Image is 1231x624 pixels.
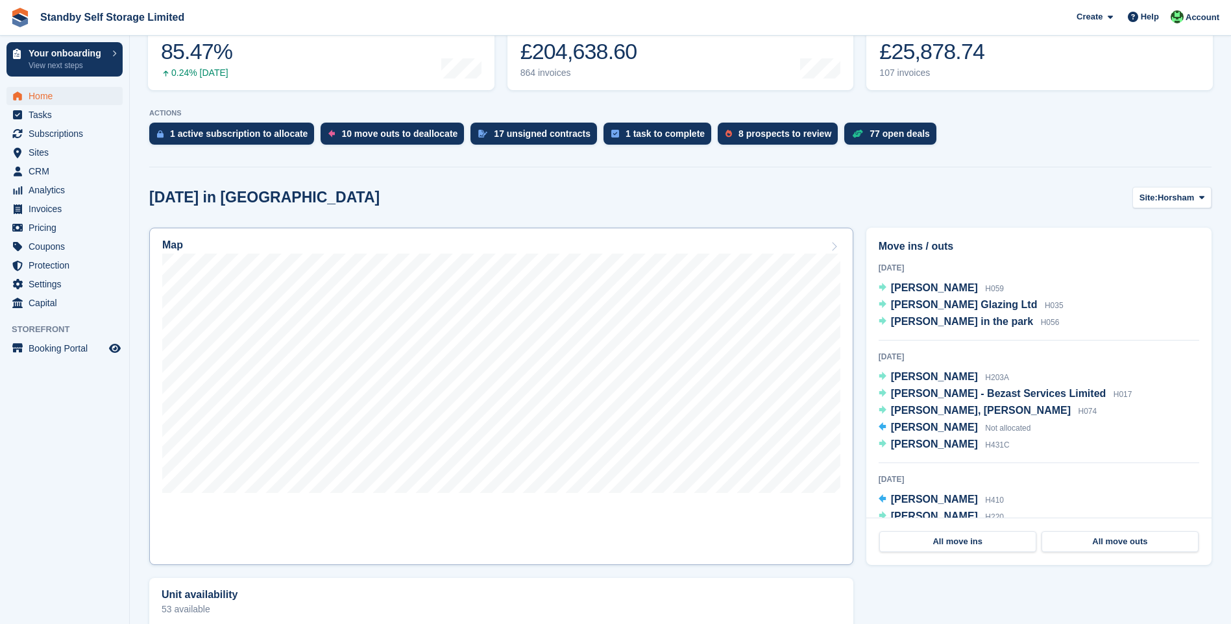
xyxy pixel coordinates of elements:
h2: Move ins / outs [879,239,1199,254]
a: menu [6,219,123,237]
a: menu [6,200,123,218]
span: H035 [1045,301,1064,310]
h2: Unit availability [162,589,238,601]
img: contract_signature_icon-13c848040528278c33f63329250d36e43548de30e8caae1d1a13099fd9432cc5.svg [478,130,487,138]
span: Tasks [29,106,106,124]
span: H203A [985,373,1009,382]
img: deal-1b604bf984904fb50ccaf53a9ad4b4a5d6e5aea283cecdc64d6e3604feb123c2.svg [852,129,863,138]
img: move_outs_to_deallocate_icon-f764333ba52eb49d3ac5e1228854f67142a1ed5810a6f6cc68b1a99e826820c5.svg [328,130,335,138]
div: 1 task to complete [626,128,705,139]
span: H410 [985,496,1004,505]
a: All move ins [879,531,1036,552]
span: H056 [1041,318,1060,327]
span: H059 [985,284,1004,293]
p: View next steps [29,60,106,71]
span: H074 [1078,407,1097,416]
img: Michael Walker [1171,10,1184,23]
a: Preview store [107,341,123,356]
a: menu [6,106,123,124]
span: Protection [29,256,106,274]
a: menu [6,237,123,256]
div: 864 invoices [520,67,637,78]
div: £25,878.74 [879,38,984,65]
span: [PERSON_NAME] [891,371,978,382]
a: menu [6,87,123,105]
img: prospect-51fa495bee0391a8d652442698ab0144808aea92771e9ea1ae160a38d050c398.svg [725,130,732,138]
a: Map [149,228,853,565]
div: [DATE] [879,474,1199,485]
a: Occupancy 85.47% 0.24% [DATE] [148,8,494,90]
span: [PERSON_NAME] - Bezast Services Limited [891,388,1106,399]
div: 0.24% [DATE] [161,67,232,78]
div: 17 unsigned contracts [494,128,591,139]
img: stora-icon-8386f47178a22dfd0bd8f6a31ec36ba5ce8667c1dd55bd0f319d3a0aa187defe.svg [10,8,30,27]
p: ACTIONS [149,109,1212,117]
img: task-75834270c22a3079a89374b754ae025e5fb1db73e45f91037f5363f120a921f8.svg [611,130,619,138]
a: [PERSON_NAME] - Bezast Services Limited H017 [879,386,1132,403]
span: [PERSON_NAME] in the park [891,316,1034,327]
span: Horsham [1158,191,1194,204]
a: [PERSON_NAME], [PERSON_NAME] H074 [879,403,1097,420]
a: Your onboarding View next steps [6,42,123,77]
span: Home [29,87,106,105]
div: 77 open deals [870,128,930,139]
span: Storefront [12,323,129,336]
span: Settings [29,275,106,293]
a: 8 prospects to review [718,123,844,151]
span: Not allocated [985,424,1030,433]
a: menu [6,181,123,199]
span: H220 [985,512,1004,522]
div: 10 move outs to deallocate [341,128,457,139]
span: Booking Portal [29,339,106,357]
h2: Map [162,239,183,251]
span: Account [1186,11,1219,24]
a: All move outs [1042,531,1199,552]
a: 17 unsigned contracts [470,123,603,151]
a: [PERSON_NAME] H203A [879,369,1009,386]
a: menu [6,339,123,357]
div: 1 active subscription to allocate [170,128,308,139]
a: menu [6,256,123,274]
a: [PERSON_NAME] Glazing Ltd H035 [879,297,1064,314]
a: menu [6,294,123,312]
a: Awaiting payment £25,878.74 107 invoices [866,8,1213,90]
span: Pricing [29,219,106,237]
span: CRM [29,162,106,180]
span: Create [1077,10,1103,23]
a: [PERSON_NAME] Not allocated [879,420,1031,437]
a: Month-to-date sales £204,638.60 864 invoices [507,8,854,90]
div: 8 prospects to review [738,128,831,139]
span: [PERSON_NAME] [891,422,978,433]
a: menu [6,125,123,143]
span: Capital [29,294,106,312]
span: [PERSON_NAME] Glazing Ltd [891,299,1038,310]
span: H017 [1114,390,1132,399]
div: [DATE] [879,262,1199,274]
a: [PERSON_NAME] H220 [879,509,1004,525]
a: [PERSON_NAME] H431C [879,437,1010,453]
a: menu [6,162,123,180]
span: Site: [1140,191,1158,204]
span: [PERSON_NAME] [891,510,978,522]
span: Analytics [29,181,106,199]
button: Site: Horsham [1132,187,1212,208]
a: [PERSON_NAME] H410 [879,492,1004,509]
a: 1 task to complete [603,123,718,151]
span: Subscriptions [29,125,106,143]
span: H431C [985,440,1009,450]
span: [PERSON_NAME] [891,438,978,450]
span: Invoices [29,200,106,218]
a: [PERSON_NAME] H059 [879,280,1004,297]
a: [PERSON_NAME] in the park H056 [879,314,1060,331]
a: Standby Self Storage Limited [35,6,189,28]
p: 53 available [162,605,841,614]
a: 77 open deals [844,123,943,151]
a: 1 active subscription to allocate [149,123,321,151]
h2: [DATE] in [GEOGRAPHIC_DATA] [149,189,380,206]
span: [PERSON_NAME] [891,282,978,293]
div: [DATE] [879,351,1199,363]
a: menu [6,275,123,293]
span: Sites [29,143,106,162]
img: active_subscription_to_allocate_icon-d502201f5373d7db506a760aba3b589e785aa758c864c3986d89f69b8ff3... [157,130,164,138]
span: Coupons [29,237,106,256]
